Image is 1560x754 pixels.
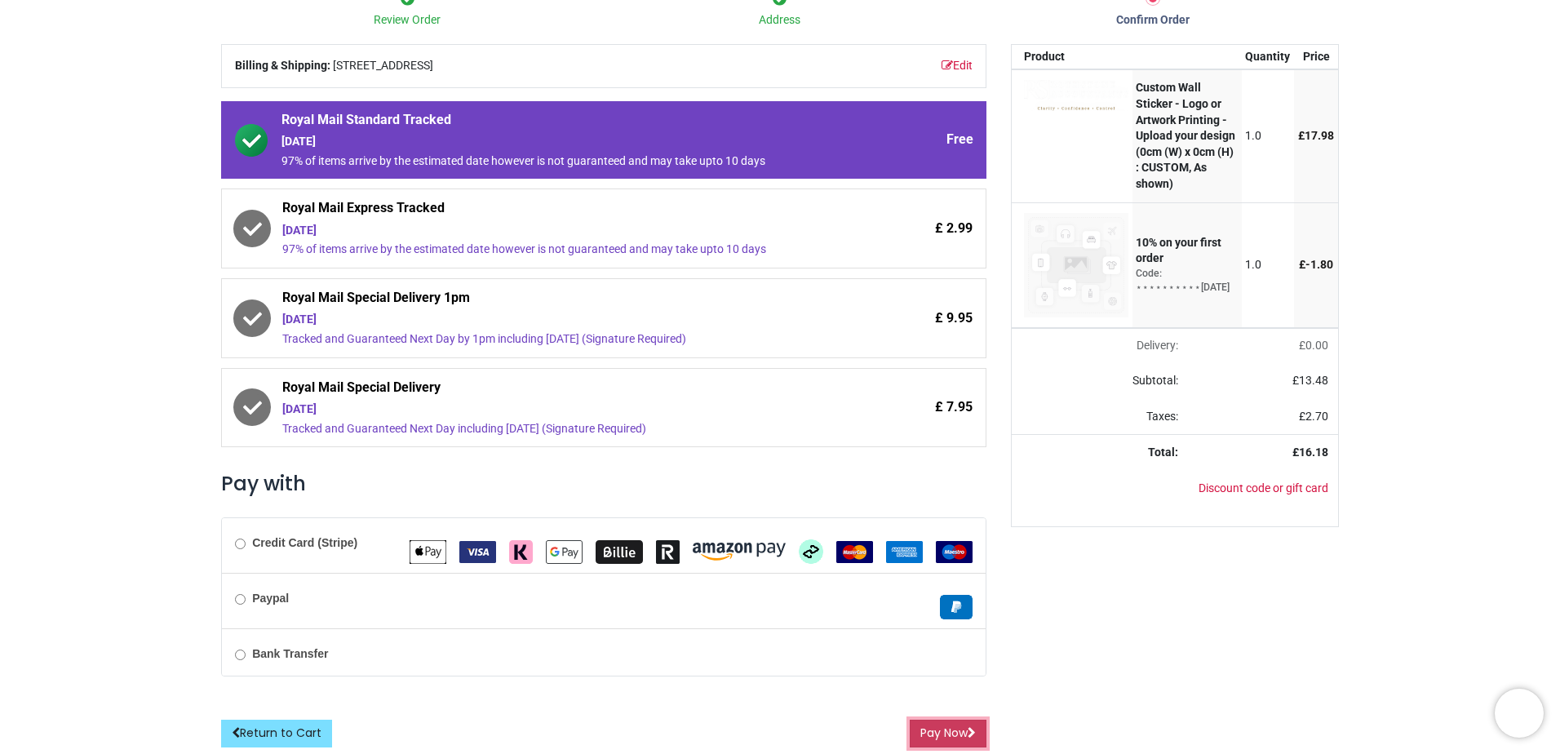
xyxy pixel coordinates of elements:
span: 2.70 [1305,410,1328,423]
div: Tracked and Guaranteed Next Day by 1pm including [DATE] (Signature Required) [282,331,835,348]
h3: Pay with [221,470,986,498]
span: Amazon Pay [693,544,786,557]
div: [DATE] [282,401,835,418]
span: Klarna [509,544,533,557]
img: Afterpay Clearpay [799,539,823,564]
strong: £ [1292,446,1328,459]
a: Discount code or gift card [1199,481,1328,495]
img: Maestro [936,541,973,563]
span: Free [946,131,973,149]
span: £ 2.99 [935,220,973,237]
a: Return to Cart [221,720,332,747]
span: 16.18 [1299,446,1328,459]
a: Edit [942,58,973,74]
span: [STREET_ADDRESS] [333,58,433,74]
span: Google Pay [546,544,583,557]
div: [DATE] [282,223,835,239]
span: Paypal [940,600,973,613]
span: American Express [886,544,923,557]
span: £ [1299,410,1328,423]
td: Delivery will be updated after choosing a new delivery method [1012,328,1188,364]
button: Pay Now [910,720,986,747]
span: £ [1299,339,1328,352]
span: 0.00 [1305,339,1328,352]
span: Royal Mail Express Tracked [282,199,835,222]
span: -﻿1.80 [1305,258,1333,271]
span: Maestro [936,544,973,557]
span: £ 9.95 [935,309,973,327]
img: Amazon Pay [693,543,786,561]
iframe: Brevo live chat [1495,689,1544,738]
span: £ 7.95 [935,398,973,416]
span: Royal Mail Special Delivery 1pm [282,289,835,312]
strong: Custom Wall Sticker - Logo or Artwork Printing - Upload your design (0cm (W) x 0cm (H) : CUSTOM, ... [1136,81,1235,190]
img: American Express [886,541,923,563]
b: Bank Transfer [252,647,328,660]
span: Royal Mail Standard Tracked [281,111,835,134]
input: Credit Card (Stripe) [235,539,246,549]
div: Tracked and Guaranteed Next Day including [DATE] (Signature Required) [282,421,835,437]
span: Afterpay Clearpay [799,544,823,557]
span: 13.48 [1299,374,1328,387]
span: Billie [596,544,643,557]
th: Price [1294,45,1338,69]
div: [DATE] [282,312,835,328]
th: Product [1012,45,1132,69]
div: Confirm Order [966,12,1339,29]
span: Code: ⋆⋆⋆⋆⋆⋆⋆⋆⋆⋆[DATE] [1136,268,1230,293]
img: 10% on your first order [1024,213,1128,317]
b: Credit Card (Stripe) [252,536,357,549]
input: Bank Transfer [235,650,246,660]
span: 17.98 [1305,129,1334,142]
img: 3tmrBkAAAAGSURBVAMAhhsX9NFwfIsAAAAASUVORK5CYII= [1024,80,1128,110]
img: VISA [459,541,496,563]
td: Taxes: [1012,399,1188,435]
img: MasterCard [836,541,873,563]
img: Revolut Pay [656,540,680,564]
div: 97% of items arrive by the estimated date however is not guaranteed and may take upto 10 days [281,153,835,170]
span: VISA [459,544,496,557]
img: Billie [596,540,643,564]
div: [DATE] [281,134,835,150]
span: £ [1292,374,1328,387]
div: Review Order [221,12,594,29]
img: Paypal [940,595,973,619]
strong: Total: [1148,446,1178,459]
div: 1.0 [1245,128,1290,144]
img: Apple Pay [410,540,446,564]
span: £ [1299,258,1333,271]
img: Klarna [509,540,533,564]
span: £ [1298,129,1334,142]
span: Apple Pay [410,544,446,557]
div: 1.0 [1245,257,1290,273]
strong: 10% on your first order [1136,236,1221,265]
span: Revolut Pay [656,544,680,557]
span: MasterCard [836,544,873,557]
b: Billing & Shipping: [235,59,330,72]
div: 97% of items arrive by the estimated date however is not guaranteed and may take upto 10 days [282,242,835,258]
img: Google Pay [546,540,583,564]
span: Royal Mail Special Delivery [282,379,835,401]
input: Paypal [235,594,246,605]
td: Subtotal: [1012,363,1188,399]
div: Address [594,12,967,29]
b: Paypal [252,592,289,605]
th: Quantity [1242,45,1295,69]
